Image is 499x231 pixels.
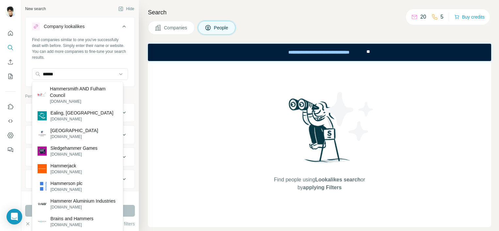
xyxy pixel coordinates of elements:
[25,6,46,12] div: New search
[5,27,16,39] button: Quick start
[5,144,16,156] button: Feedback
[441,13,443,21] p: 5
[7,209,22,224] div: Open Intercom Messenger
[5,115,16,127] button: Use Surfe API
[320,87,378,146] img: Surfe Illustration - Stars
[51,215,94,222] p: Brains and Hammers
[5,101,16,113] button: Use Surfe on LinkedIn
[114,4,139,14] button: Hide
[286,97,354,169] img: Surfe Illustration - Woman searching with binoculars
[51,110,113,116] p: Ealing, [GEOGRAPHIC_DATA]
[25,105,135,120] button: Job title
[51,145,98,151] p: Sledgehammer Games
[5,42,16,54] button: Search
[315,177,361,182] span: Lookalikes search
[38,199,47,208] img: Hammerer Aluminium Industries
[51,187,83,192] p: [DOMAIN_NAME]
[25,19,135,37] button: Company lookalikes
[38,129,47,138] img: Lillehammer kommune
[51,198,116,204] p: Hammerer Aluminium Industries
[44,23,85,30] div: Company lookalikes
[32,37,128,60] div: Find companies similar to one you've successfully dealt with before. Simply enter their name or w...
[50,85,118,99] p: Hammersmith AND Fulham Council
[51,116,113,122] p: [DOMAIN_NAME]
[25,127,135,143] button: Seniority
[303,185,342,190] span: applying Filters
[51,169,82,175] p: [DOMAIN_NAME]
[164,24,188,31] span: Companies
[51,127,98,134] p: [GEOGRAPHIC_DATA]
[38,182,47,191] img: Hammerson plc
[25,221,44,227] button: Clear
[148,44,491,61] iframe: Banner
[25,171,135,187] button: Personal location
[38,111,47,120] img: Ealing, Hammersmith & West London College
[5,56,16,68] button: Enrich CSV
[51,162,82,169] p: Hammerjack
[5,130,16,141] button: Dashboard
[38,91,46,99] img: Hammersmith AND Fulham Council
[38,146,47,156] img: Sledgehammer Games
[38,164,47,173] img: Hammerjack
[25,93,135,99] p: Personal information
[214,24,229,31] span: People
[51,222,94,228] p: [DOMAIN_NAME]
[51,134,98,140] p: [DOMAIN_NAME]
[5,7,16,17] img: Avatar
[25,149,135,165] button: Department
[51,180,83,187] p: Hammerson plc
[148,8,491,17] h4: Search
[51,204,116,210] p: [DOMAIN_NAME]
[38,217,47,226] img: Brains and Hammers
[50,99,118,104] p: [DOMAIN_NAME]
[51,151,98,157] p: [DOMAIN_NAME]
[5,70,16,82] button: My lists
[454,12,485,22] button: Buy credits
[267,176,372,192] span: Find people using or by
[420,13,426,21] p: 20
